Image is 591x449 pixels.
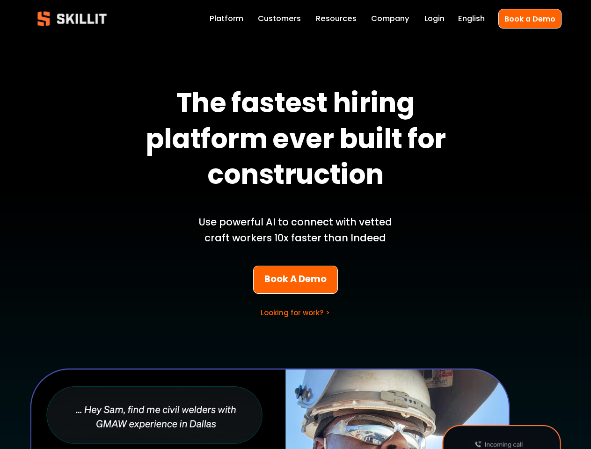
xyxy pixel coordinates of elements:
div: language picker [458,12,485,25]
a: Company [371,12,409,25]
span: Resources [316,13,357,25]
p: Use powerful AI to connect with vetted craft workers 10x faster than Indeed [186,214,405,246]
a: folder dropdown [316,12,357,25]
a: Looking for work? > [261,308,330,318]
a: Login [424,12,445,25]
a: Book a Demo [498,9,562,28]
a: Platform [210,12,243,25]
img: Skillit [29,5,115,33]
a: Customers [258,12,301,25]
span: English [458,13,485,25]
a: Book A Demo [253,266,337,294]
strong: The fastest hiring platform ever built for construction [146,82,451,201]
